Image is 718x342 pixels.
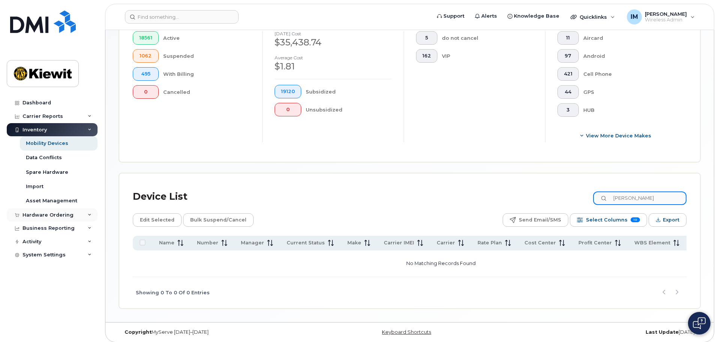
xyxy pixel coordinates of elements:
span: 3 [564,107,572,113]
button: 421 [557,67,579,81]
span: Current Status [287,240,325,246]
div: Cell Phone [583,67,675,81]
span: IM [631,12,638,21]
button: 1062 [133,49,159,63]
span: Showing 0 To 0 Of 0 Entries [136,287,210,298]
h4: [DATE] cost [275,31,392,36]
span: [PERSON_NAME] [645,11,687,17]
button: 162 [416,49,437,63]
span: Support [443,12,464,20]
div: Suspended [163,49,251,63]
span: Select Columns [586,214,628,226]
span: 1062 [139,53,152,59]
span: 19120 [281,89,295,95]
div: Unsubsidized [306,103,392,116]
div: Active [163,31,251,45]
span: 0 [281,107,295,113]
span: 11 [564,35,572,41]
div: With Billing [163,67,251,81]
span: Wireless Admin [645,17,687,23]
span: 5 [422,35,431,41]
a: Alerts [470,9,502,24]
span: 421 [564,71,572,77]
span: Make [347,240,361,246]
span: WBS Element [634,240,670,246]
span: Cost Center [524,240,556,246]
span: Carrier [437,240,455,246]
button: 44 [557,85,579,99]
span: Carrier IMEI [384,240,414,246]
button: 18561 [133,31,159,45]
div: Quicklinks [565,9,620,24]
strong: Last Update [646,329,679,335]
div: VIP [442,49,533,63]
div: $35,438.74 [275,36,392,49]
div: Android [583,49,675,63]
div: do not cancel [442,31,533,45]
button: 11 [557,31,579,45]
span: Manager [241,240,264,246]
span: Name [159,240,174,246]
span: View More Device Makes [586,132,651,139]
div: Ivette Michel [622,9,700,24]
h4: Average cost [275,55,392,60]
span: Quicklinks [580,14,607,20]
div: Cancelled [163,85,251,99]
div: Subsidized [306,85,392,98]
button: Send Email/SMS [503,213,568,227]
button: Bulk Suspend/Cancel [183,213,254,227]
span: Bulk Suspend/Cancel [190,214,246,226]
span: 97 [564,53,572,59]
img: Open chat [693,317,706,329]
input: Find something... [125,10,239,24]
a: Knowledge Base [502,9,565,24]
button: Export [649,213,686,227]
button: Edit Selected [133,213,182,227]
span: 162 [422,53,431,59]
button: 0 [275,103,301,116]
div: HUB [583,103,675,117]
div: MyServe [DATE]–[DATE] [119,329,313,335]
span: Profit Center [578,240,612,246]
div: [DATE] [506,329,700,335]
span: 0 [139,89,152,95]
button: 0 [133,85,159,99]
span: 44 [564,89,572,95]
span: Knowledge Base [514,12,559,20]
button: 3 [557,103,579,117]
span: 18561 [139,35,152,41]
button: 19120 [275,85,301,98]
span: Number [197,240,218,246]
a: Keyboard Shortcuts [382,329,431,335]
span: Send Email/SMS [519,214,561,226]
a: Support [432,9,470,24]
input: Search Device List ... [593,191,686,205]
button: Select Columns 10 [570,213,647,227]
div: GPS [583,85,675,99]
div: Aircard [583,31,675,45]
button: 495 [133,67,159,81]
button: View More Device Makes [557,129,674,142]
span: Rate Plan [478,240,502,246]
div: Device List [133,187,188,206]
button: 97 [557,49,579,63]
div: $1.81 [275,60,392,73]
span: 495 [139,71,152,77]
span: 10 [631,217,640,222]
span: Export [663,214,679,226]
button: 5 [416,31,437,45]
strong: Copyright [125,329,152,335]
span: Edit Selected [140,214,174,226]
span: Alerts [481,12,497,20]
